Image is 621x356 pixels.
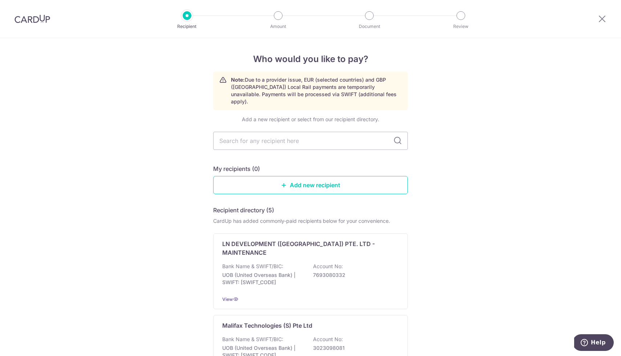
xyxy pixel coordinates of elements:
p: UOB (United Overseas Bank) | SWIFT: [SWIFT_CODE] [222,271,304,286]
iframe: Opens a widget where you can find more information [574,334,614,352]
a: View [222,296,233,302]
h5: My recipients (0) [213,164,260,173]
p: Recipient [160,23,214,30]
p: 3023098081 [313,344,394,352]
p: Review [434,23,488,30]
h5: Recipient directory (5) [213,206,274,214]
p: Document [342,23,396,30]
p: Bank Name & SWIFT/BIC: [222,263,283,270]
p: 7693080332 [313,271,394,279]
strong: Note: [231,77,245,83]
p: Amount [251,23,305,30]
div: Add a new recipient or select from our recipient directory. [213,116,408,123]
p: Due to a provider issue, EUR (selected countries) and GBP ([GEOGRAPHIC_DATA]) Local Rail payments... [231,76,402,105]
img: CardUp [15,15,50,23]
h4: Who would you like to pay? [213,53,408,66]
p: Account No: [313,336,343,343]
input: Search for any recipient here [213,132,408,150]
p: LN DEVELOPMENT ([GEOGRAPHIC_DATA]) PTE. LTD - MAINTENANCE [222,240,390,257]
p: Bank Name & SWIFT/BIC: [222,336,283,343]
p: Malifax Technologies (S) Pte Ltd [222,321,312,330]
a: Add new recipient [213,176,408,194]
p: Account No: [313,263,343,270]
div: CardUp has added commonly-paid recipients below for your convenience. [213,217,408,225]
